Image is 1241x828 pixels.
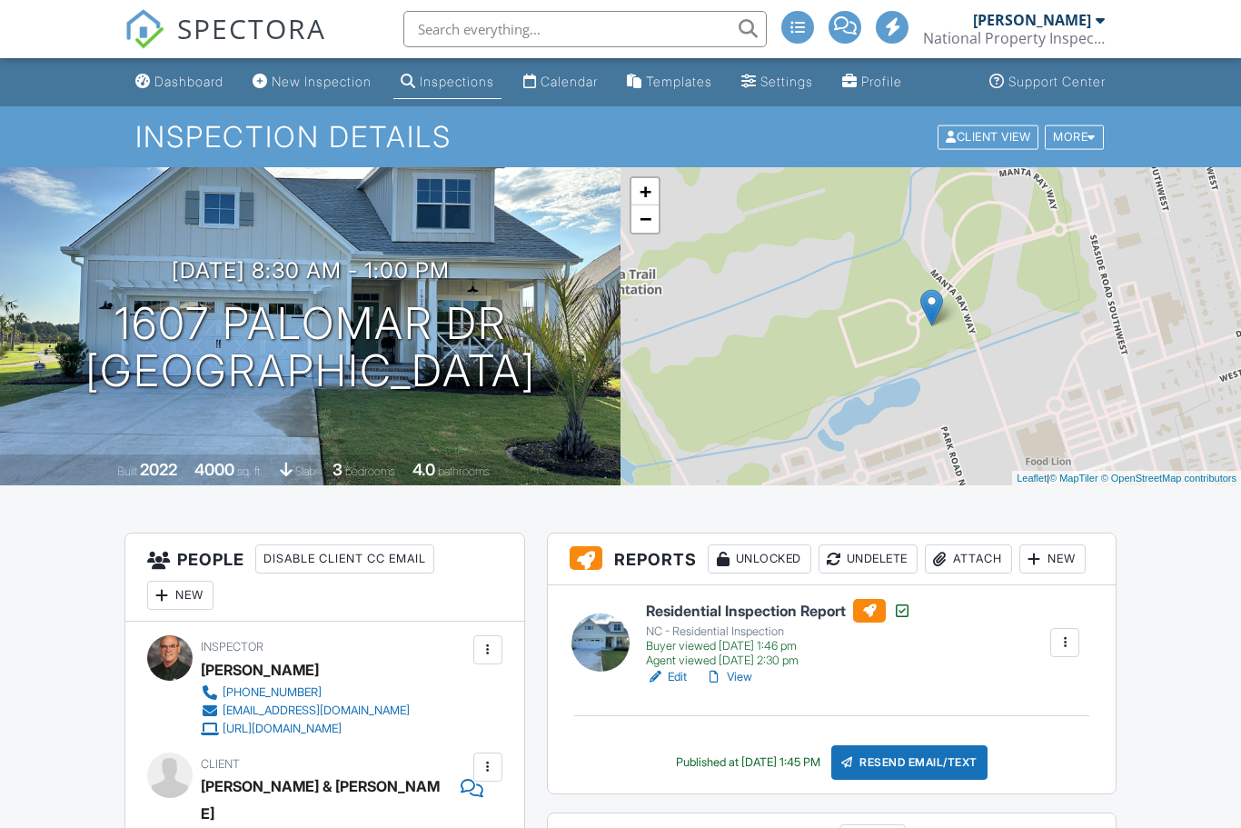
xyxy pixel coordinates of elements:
a: Client View [936,129,1043,143]
a: [EMAIL_ADDRESS][DOMAIN_NAME] [201,702,410,720]
a: Calendar [516,65,605,99]
div: [PHONE_NUMBER] [223,685,322,700]
div: Undelete [819,544,918,574]
h1: Inspection Details [135,121,1105,153]
div: Attach [925,544,1012,574]
a: Settings [734,65,820,99]
a: Inspections [393,65,501,99]
div: 4.0 [412,460,435,479]
input: Search everything... [403,11,767,47]
h1: 1607 Palomar Dr [GEOGRAPHIC_DATA] [85,300,536,396]
a: Templates [620,65,720,99]
a: © MapTiler [1049,473,1098,484]
a: [URL][DOMAIN_NAME] [201,720,410,738]
a: Profile [835,65,909,99]
div: Profile [861,74,902,89]
div: Client View [938,125,1038,149]
div: Settings [760,74,813,89]
div: National Property Inspections [923,29,1105,47]
div: Calendar [541,74,598,89]
a: Support Center [982,65,1113,99]
div: Unlocked [708,544,811,574]
div: Resend Email/Text [831,745,988,780]
div: New [1019,544,1086,574]
div: 2022 [140,460,177,479]
div: | [1012,471,1241,486]
div: [PERSON_NAME] [201,656,319,683]
div: [URL][DOMAIN_NAME] [223,722,342,736]
a: [PHONE_NUMBER] [201,683,410,702]
span: SPECTORA [177,9,326,47]
div: [EMAIL_ADDRESS][DOMAIN_NAME] [223,703,410,718]
h3: Reports [548,534,1116,585]
div: 4000 [194,460,234,479]
a: New Inspection [245,65,379,99]
div: New [147,581,213,610]
div: Inspections [420,74,494,89]
span: bedrooms [345,464,395,478]
div: NC - Residential Inspection [646,624,911,639]
div: Support Center [1008,74,1106,89]
span: Inspector [201,640,263,653]
span: Client [201,757,240,771]
a: View [705,668,752,686]
a: © OpenStreetMap contributors [1101,473,1236,484]
div: Agent viewed [DATE] 2:30 pm [646,653,911,668]
a: Zoom in [631,178,659,205]
span: bathrooms [438,464,490,478]
span: slab [295,464,315,478]
h3: [DATE] 8:30 am - 1:00 pm [172,258,450,283]
a: Residential Inspection Report NC - Residential Inspection Buyer viewed [DATE] 1:46 pm Agent viewe... [646,599,911,668]
div: Disable Client CC Email [255,544,434,574]
h3: People [125,534,524,622]
div: Dashboard [154,74,223,89]
div: New Inspection [272,74,372,89]
a: Edit [646,668,687,686]
a: Zoom out [631,205,659,233]
div: Published at [DATE] 1:45 PM [676,755,820,770]
div: [PERSON_NAME] [973,11,1091,29]
span: Built [117,464,137,478]
img: The Best Home Inspection Software - Spectora [124,9,164,49]
div: More [1045,125,1104,149]
h6: Residential Inspection Report [646,599,911,623]
span: sq. ft. [237,464,263,478]
a: Leaflet [1017,473,1047,484]
a: SPECTORA [124,25,326,63]
a: Dashboard [128,65,231,99]
div: 3 [333,460,343,479]
div: Templates [646,74,712,89]
div: [PERSON_NAME] & [PERSON_NAME] [201,773,452,827]
div: Buyer viewed [DATE] 1:46 pm [646,639,911,653]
